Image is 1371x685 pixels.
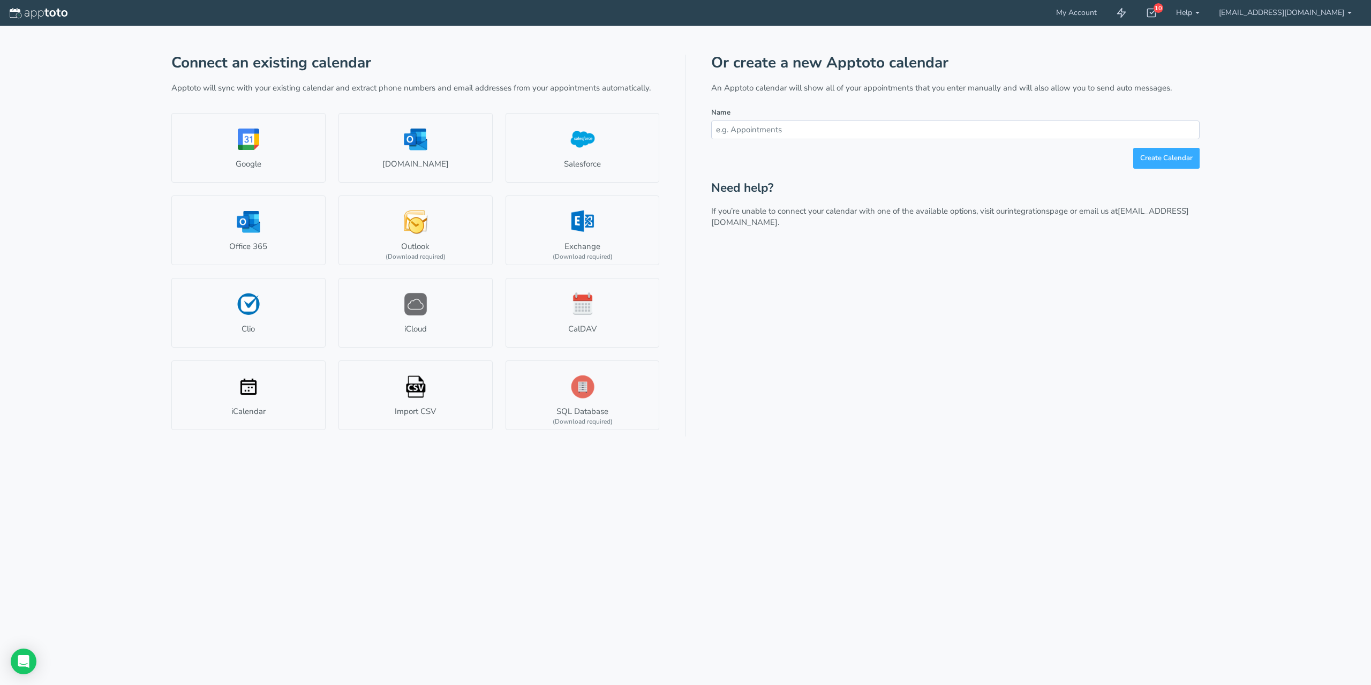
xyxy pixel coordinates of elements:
[506,195,660,265] a: Exchange
[1007,206,1050,216] a: integrations
[171,278,326,348] a: Clio
[338,195,493,265] a: Outlook
[1154,3,1163,13] div: 10
[10,8,67,19] img: logo-apptoto--white.svg
[711,121,1200,139] input: e.g. Appointments
[711,108,730,118] label: Name
[171,195,326,265] a: Office 365
[171,113,326,183] a: Google
[11,649,36,674] div: Open Intercom Messenger
[711,182,1200,195] h2: Need help?
[171,360,326,430] a: iCalendar
[1133,148,1200,169] button: Create Calendar
[171,55,660,71] h1: Connect an existing calendar
[386,252,446,261] div: (Download required)
[553,252,613,261] div: (Download required)
[338,360,493,430] a: Import CSV
[711,206,1200,229] p: If you’re unable to connect your calendar with one of the available options, visit our page or em...
[506,113,660,183] a: Salesforce
[506,360,660,430] a: SQL Database
[553,417,613,426] div: (Download required)
[711,55,1200,71] h1: Or create a new Apptoto calendar
[171,82,660,94] p: Apptoto will sync with your existing calendar and extract phone numbers and email addresses from ...
[506,278,660,348] a: CalDAV
[711,206,1189,228] a: [EMAIL_ADDRESS][DOMAIN_NAME].
[338,113,493,183] a: [DOMAIN_NAME]
[711,82,1200,94] p: An Apptoto calendar will show all of your appointments that you enter manually and will also allo...
[338,278,493,348] a: iCloud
